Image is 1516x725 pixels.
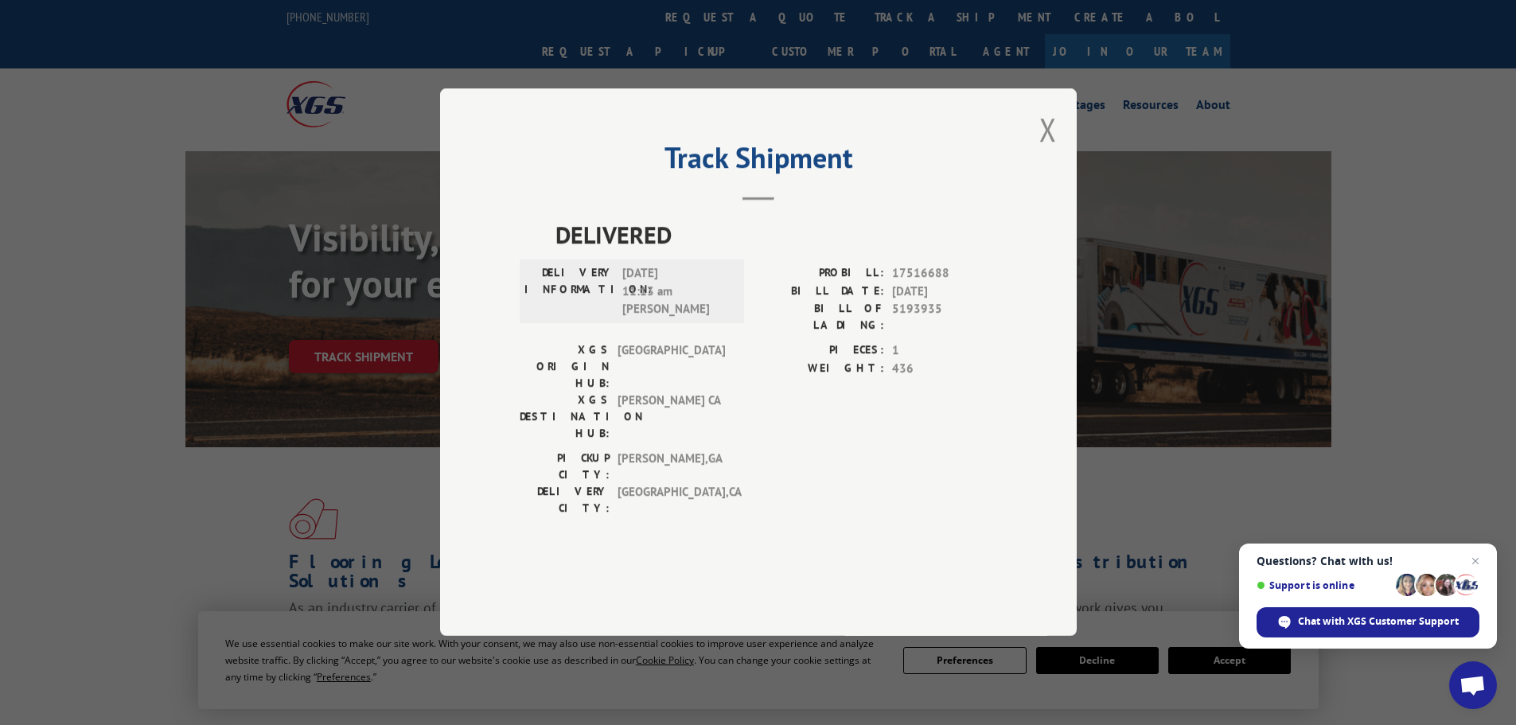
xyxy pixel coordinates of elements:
[892,360,997,378] span: 436
[758,265,884,283] label: PROBILL:
[892,283,997,301] span: [DATE]
[892,301,997,334] span: 5193935
[618,342,725,392] span: [GEOGRAPHIC_DATA]
[758,360,884,378] label: WEIGHT:
[618,392,725,442] span: [PERSON_NAME] CA
[520,146,997,177] h2: Track Shipment
[618,450,725,484] span: [PERSON_NAME] , GA
[1449,661,1497,709] div: Open chat
[758,301,884,334] label: BILL OF LADING:
[892,265,997,283] span: 17516688
[892,342,997,361] span: 1
[520,450,610,484] label: PICKUP CITY:
[520,484,610,517] label: DELIVERY CITY:
[1257,555,1479,567] span: Questions? Chat with us!
[1039,108,1057,150] button: Close modal
[622,265,730,319] span: [DATE] 11:13 am [PERSON_NAME]
[520,392,610,442] label: XGS DESTINATION HUB:
[758,283,884,301] label: BILL DATE:
[1257,579,1390,591] span: Support is online
[555,217,997,253] span: DELIVERED
[524,265,614,319] label: DELIVERY INFORMATION:
[520,342,610,392] label: XGS ORIGIN HUB:
[618,484,725,517] span: [GEOGRAPHIC_DATA] , CA
[1298,614,1459,629] span: Chat with XGS Customer Support
[758,342,884,361] label: PIECES:
[1257,607,1479,637] div: Chat with XGS Customer Support
[1466,552,1485,571] span: Close chat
